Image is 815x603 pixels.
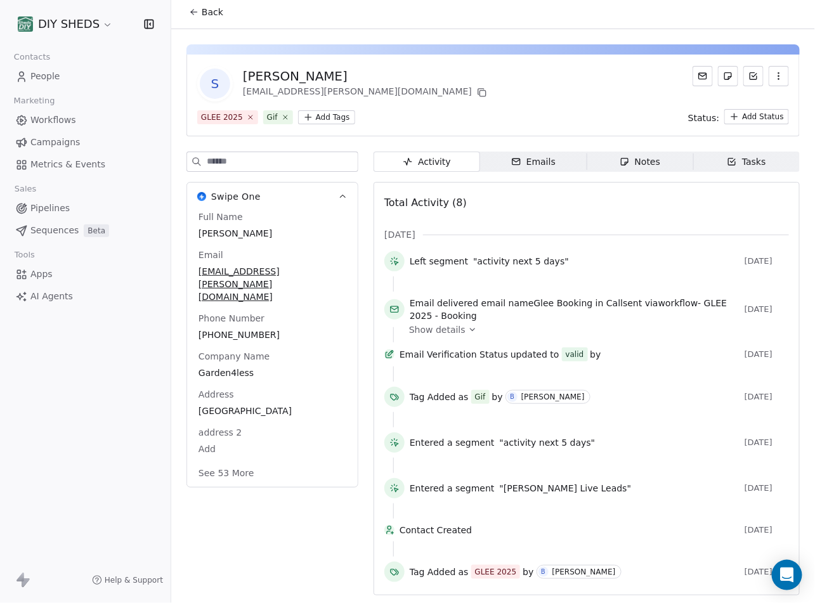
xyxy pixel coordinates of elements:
[196,426,244,439] span: address 2
[534,298,623,308] span: Glee Booking in Call
[410,391,456,403] span: Tag Added
[243,85,490,100] div: [EMAIL_ADDRESS][PERSON_NAME][DOMAIN_NAME]
[521,392,585,401] div: [PERSON_NAME]
[15,13,115,35] button: DIY SHEDS
[566,348,584,361] div: valid
[30,202,70,215] span: Pipelines
[409,323,466,336] span: Show details
[511,155,556,169] div: Emails
[724,109,789,124] button: Add Status
[199,443,346,455] span: Add
[409,323,780,336] a: Show details
[500,482,632,495] span: "[PERSON_NAME] Live Leads"
[18,16,33,32] img: shedsdiy.jpg
[105,575,163,585] span: Help & Support
[10,132,160,153] a: Campaigns
[410,255,468,268] span: Left segment
[10,264,160,285] a: Apps
[201,112,243,123] div: GLEE 2025
[552,567,616,576] div: [PERSON_NAME]
[510,392,514,402] div: B
[384,197,467,209] span: Total Activity (8)
[199,366,346,379] span: Garden4less
[727,155,766,169] div: Tasks
[199,405,346,417] span: [GEOGRAPHIC_DATA]
[199,328,346,341] span: [PHONE_NUMBER]
[459,391,469,403] span: as
[10,66,160,87] a: People
[187,211,358,487] div: Swipe OneSwipe One
[196,211,245,223] span: Full Name
[410,436,495,449] span: Entered a segment
[400,524,740,536] span: Contact Created
[400,348,508,361] span: Email Verification Status
[410,566,456,578] span: Tag Added
[745,256,789,266] span: [DATE]
[745,483,789,493] span: [DATE]
[745,438,789,448] span: [DATE]
[10,220,160,241] a: SequencesBeta
[590,348,601,361] span: by
[492,391,503,403] span: by
[745,525,789,535] span: [DATE]
[211,190,261,203] span: Swipe One
[199,227,346,240] span: [PERSON_NAME]
[10,286,160,307] a: AI Agents
[8,48,56,67] span: Contacts
[475,391,486,403] div: Gif
[10,154,160,175] a: Metrics & Events
[84,224,109,237] span: Beta
[473,255,569,268] span: "activity next 5 days"
[459,566,469,578] span: as
[745,304,789,314] span: [DATE]
[500,436,596,449] span: "activity next 5 days"
[199,265,346,303] span: [EMAIL_ADDRESS][PERSON_NAME][DOMAIN_NAME]
[30,224,79,237] span: Sequences
[9,245,40,264] span: Tools
[267,112,278,123] div: Gif
[745,567,789,577] span: [DATE]
[187,183,358,211] button: Swipe OneSwipe One
[541,567,545,577] div: B
[30,136,80,149] span: Campaigns
[196,350,272,363] span: Company Name
[92,575,163,585] a: Help & Support
[410,297,740,322] span: email name sent via workflow -
[745,349,789,360] span: [DATE]
[200,68,230,99] span: S
[196,249,226,261] span: Email
[745,392,789,402] span: [DATE]
[191,462,262,484] button: See 53 More
[475,566,517,578] div: GLEE 2025
[30,158,105,171] span: Metrics & Events
[410,298,478,308] span: Email delivered
[688,112,719,124] span: Status:
[8,91,60,110] span: Marketing
[9,179,42,198] span: Sales
[10,110,160,131] a: Workflows
[10,198,160,219] a: Pipelines
[243,67,490,85] div: [PERSON_NAME]
[196,312,267,325] span: Phone Number
[30,268,53,281] span: Apps
[384,228,415,241] span: [DATE]
[197,192,206,201] img: Swipe One
[298,110,355,124] button: Add Tags
[511,348,559,361] span: updated to
[620,155,660,169] div: Notes
[181,1,231,23] button: Back
[30,70,60,83] span: People
[523,566,533,578] span: by
[30,290,73,303] span: AI Agents
[30,113,76,127] span: Workflows
[202,6,223,18] span: Back
[410,482,495,495] span: Entered a segment
[38,16,100,32] span: DIY SHEDS
[772,560,802,590] div: Open Intercom Messenger
[196,388,237,401] span: Address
